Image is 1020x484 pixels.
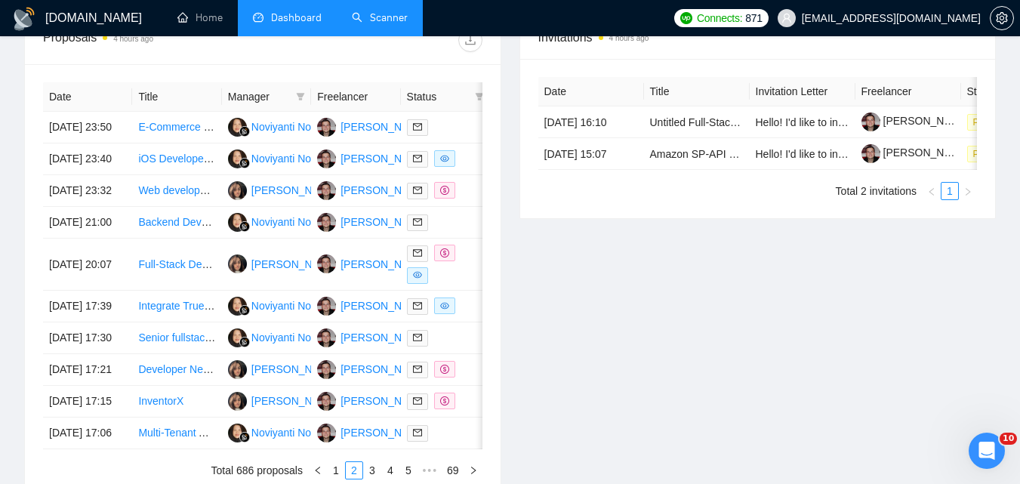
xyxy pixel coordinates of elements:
th: Freelancer [311,82,400,112]
a: Amazon SP-API ELT Pipeline Developer [650,148,840,160]
img: YS [317,297,336,316]
span: right [963,187,972,196]
div: [PERSON_NAME] [341,119,427,135]
a: YS[PERSON_NAME] [317,299,427,311]
div: Noviyanti Noviyanti [251,424,341,441]
a: YS[PERSON_NAME] [317,215,427,227]
img: logo [12,7,36,31]
div: Noviyanti Noviyanti [251,214,341,230]
a: KA[PERSON_NAME] [228,394,338,406]
span: mail [413,301,422,310]
span: left [313,466,322,475]
a: InventorX [138,395,183,407]
a: NNNoviyanti Noviyanti [228,152,341,164]
a: Untitled Full-Stack Developer (Laravel + Vue.js / WordPress)job post [650,116,970,128]
a: NNNoviyanti Noviyanti [228,120,341,132]
span: 871 [745,10,762,26]
td: Untitled Full-Stack Developer (Laravel + Vue.js / WordPress)job post [644,106,750,138]
div: Proposals [43,28,263,52]
div: [PERSON_NAME] [251,393,338,409]
th: Date [43,82,132,112]
td: InventorX [132,386,221,418]
a: YS[PERSON_NAME] [317,257,427,270]
li: 5 [399,461,418,479]
li: Next Page [464,461,482,479]
div: [PERSON_NAME] [341,424,427,441]
td: [DATE] 16:10 [538,106,644,138]
span: Pending [967,114,1012,131]
img: YS [317,150,336,168]
td: [DATE] 17:30 [43,322,132,354]
img: YS [317,392,336,411]
span: filter [293,85,308,108]
button: left [309,461,327,479]
a: Pending [967,116,1018,128]
th: Freelancer [855,77,961,106]
a: YS[PERSON_NAME] [317,183,427,196]
div: [PERSON_NAME] [341,329,427,346]
td: [DATE] 15:07 [538,138,644,170]
img: YS [317,254,336,273]
a: E-Commerce Webstore Project Manager [138,121,329,133]
a: NNNoviyanti Noviyanti [228,426,341,438]
span: download [459,34,482,46]
th: Title [132,82,221,112]
img: NN [228,118,247,137]
div: Noviyanti Noviyanti [251,329,341,346]
li: Next Page [959,182,977,200]
a: Integrate True Escrow Provider into B2B Marketplace (Next.js / API Integration) [138,300,507,312]
li: 2 [345,461,363,479]
span: Invitations [538,28,978,47]
img: gigradar-bm.png [239,305,250,316]
span: mail [413,396,422,405]
a: YS[PERSON_NAME] [317,331,427,343]
span: Dashboard [271,11,322,24]
a: NNNoviyanti Noviyanti [228,331,341,343]
a: NNNoviyanti Noviyanti [228,299,341,311]
span: right [469,466,478,475]
td: Developer Needed to Finalize “Rate My Barber” Web App (Built on a Vibe Coding Platform) [132,354,221,386]
a: searchScanner [352,11,408,24]
iframe: Intercom live chat [969,433,1005,469]
a: Pending [967,147,1018,159]
span: mail [413,154,422,163]
li: 3 [363,461,381,479]
img: NN [228,150,247,168]
span: eye [440,301,449,310]
a: 69 [442,462,464,479]
span: Pending [967,146,1012,162]
img: gigradar-bm.png [239,126,250,137]
a: YS[PERSON_NAME] [317,426,427,438]
a: 1 [941,183,958,199]
li: Total 2 invitations [836,182,917,200]
img: NN [228,328,247,347]
div: [PERSON_NAME] [341,214,427,230]
span: Connects: [697,10,742,26]
td: [DATE] 17:21 [43,354,132,386]
a: 5 [400,462,417,479]
span: dashboard [253,12,263,23]
span: Status [407,88,469,105]
th: Date [538,77,644,106]
td: [DATE] 23:50 [43,112,132,143]
a: KA[PERSON_NAME] [228,362,338,375]
div: [PERSON_NAME] [341,361,427,378]
button: left [923,182,941,200]
li: 1 [327,461,345,479]
div: Noviyanti Noviyanti [251,119,341,135]
span: dollar [440,248,449,257]
a: Backend Developer Needed for API Integration Project [138,216,394,228]
td: Web development [132,175,221,207]
td: Senior fullstack JavaScript & TypeScript Developer [132,322,221,354]
a: YS[PERSON_NAME] [317,394,427,406]
img: YS [317,213,336,232]
span: mail [413,186,422,195]
img: gigradar-bm.png [239,221,250,232]
a: Multi-Tenant AI Chatbot SaaS (Full Code Ownership) [138,427,386,439]
img: upwork-logo.png [680,12,692,24]
th: Title [644,77,750,106]
span: dollar [440,186,449,195]
li: 4 [381,461,399,479]
td: [DATE] 21:00 [43,207,132,239]
td: [DATE] 17:39 [43,291,132,322]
